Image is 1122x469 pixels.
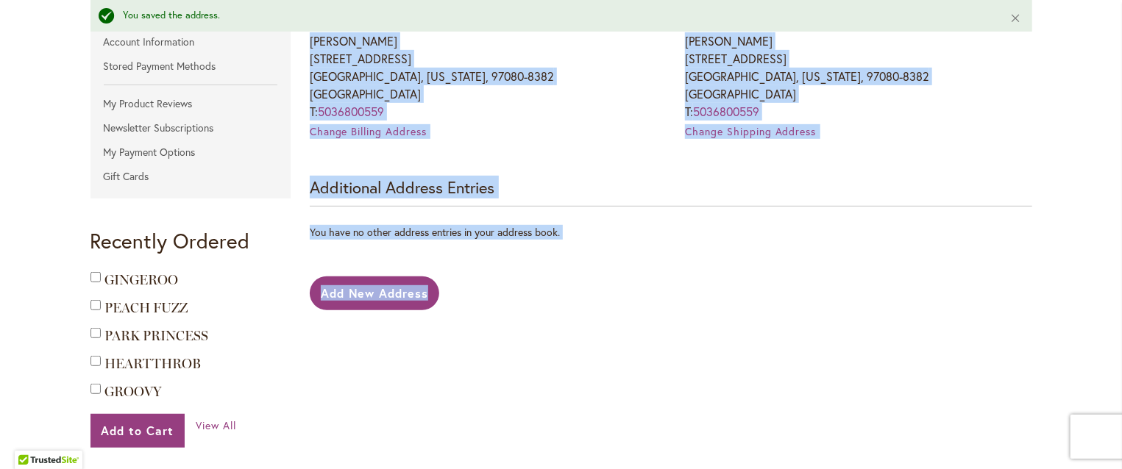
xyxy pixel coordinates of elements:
a: Account Information [90,31,291,53]
a: Change Shipping Address [685,124,816,138]
a: PARK PRINCESS [105,328,209,344]
span: Add New Address [321,285,429,301]
a: My Payment Options [90,141,291,163]
a: Newsletter Subscriptions [90,117,291,139]
a: Change Billing Address [310,124,427,138]
div: You saved the address. [124,9,988,23]
address: [PERSON_NAME] [STREET_ADDRESS] [GEOGRAPHIC_DATA], [US_STATE], 97080-8382 [GEOGRAPHIC_DATA] T: [310,32,656,121]
a: View All [196,418,236,433]
a: 5036800559 [693,104,759,119]
a: 5036800559 [318,104,384,119]
iframe: Launch Accessibility Center [11,417,52,458]
button: Add New Address [310,276,440,310]
a: Gift Cards [90,165,291,187]
a: Stored Payment Methods [90,55,291,77]
button: Add to Cart [90,414,185,448]
a: My Product Reviews [90,93,291,115]
p: You have no other address entries in your address book. [310,225,1032,240]
address: [PERSON_NAME] [STREET_ADDRESS] [GEOGRAPHIC_DATA], [US_STATE], 97080-8382 [GEOGRAPHIC_DATA] T: [685,32,1032,121]
a: GROOVY [105,384,162,400]
span: Add to Cart [102,423,174,438]
a: GINGEROO [105,272,179,288]
strong: Recently Ordered [90,227,250,254]
strong: Additional Address Entries [310,176,494,198]
a: HEARTTHROB [105,356,202,372]
a: PEACH FUZZ [105,300,188,316]
span: View All [196,418,236,432]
